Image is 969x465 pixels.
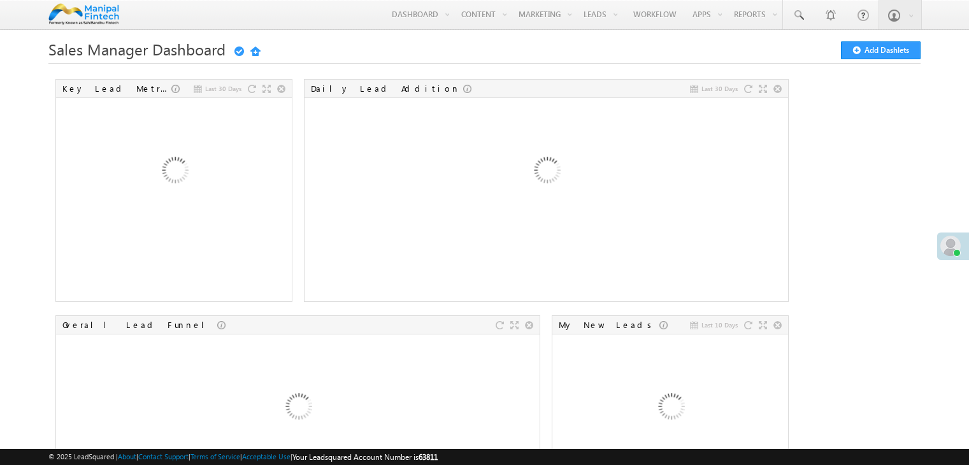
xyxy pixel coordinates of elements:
span: © 2025 LeadSquared | | | | | [48,451,438,463]
img: Custom Logo [48,3,119,25]
div: Overall Lead Funnel [62,319,217,331]
div: My New Leads [559,319,659,331]
a: About [118,452,136,461]
img: Loading... [106,104,243,241]
span: Your Leadsquared Account Number is [292,452,438,462]
span: Last 10 Days [701,319,738,331]
a: Terms of Service [190,452,240,461]
span: Last 30 Days [205,83,241,94]
span: Sales Manager Dashboard [48,39,226,59]
button: Add Dashlets [841,41,921,59]
div: Daily Lead Addition [311,83,463,94]
div: Key Lead Metrics [62,83,171,94]
a: Contact Support [138,452,189,461]
span: 63811 [419,452,438,462]
a: Acceptable Use [242,452,291,461]
img: Loading... [478,104,615,241]
span: Last 30 Days [701,83,738,94]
